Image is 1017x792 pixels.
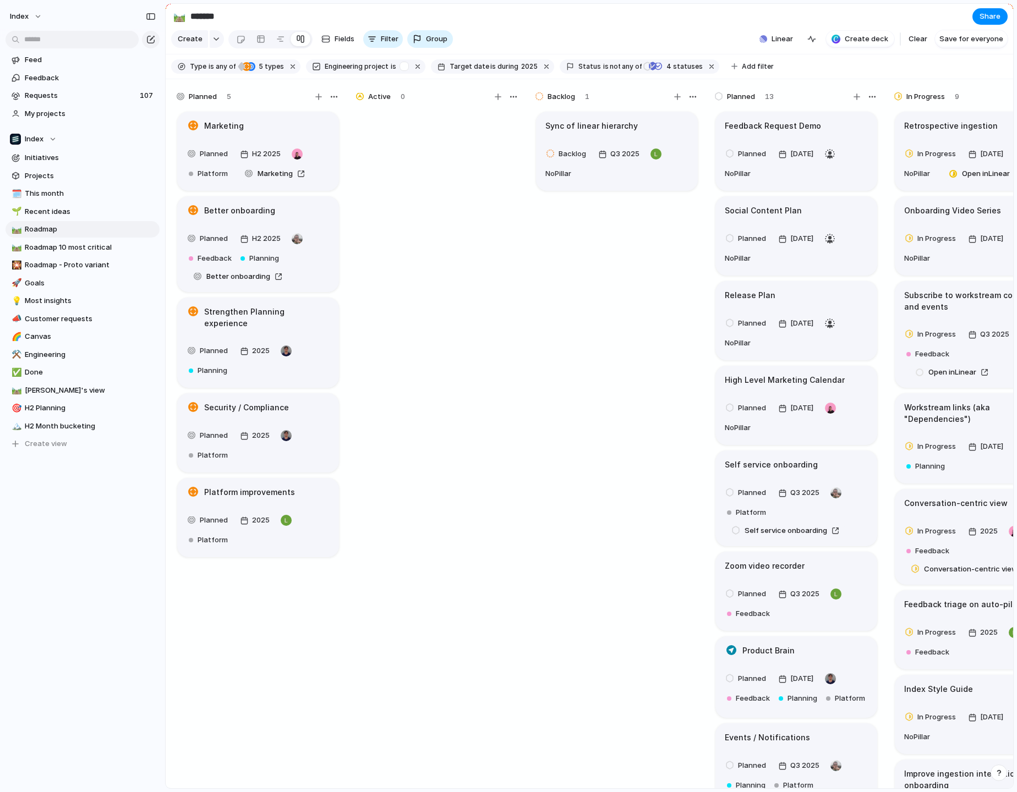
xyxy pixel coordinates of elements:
[904,683,973,695] h1: Index Style Guide
[917,148,956,159] span: In Progress
[722,419,753,437] button: NoPillar
[184,145,235,163] button: Planned
[904,205,1001,217] h1: Onboarding Video Series
[198,253,232,264] span: Feedback
[184,362,232,380] button: Planning
[381,34,398,45] span: Filter
[722,690,870,707] button: FeedbackPlanningPlatform
[198,365,227,376] span: Planning
[204,120,244,132] h1: Marketing
[426,34,447,45] span: Group
[237,512,275,529] button: 2025
[249,344,272,358] span: 2025
[715,636,877,718] div: Product BrainPlanned[DATE]FeedbackPlanningPlatform
[237,145,286,163] button: H2 2025
[209,62,214,71] span: is
[901,522,963,540] button: In Progress
[545,169,571,178] span: No Pillar
[715,552,877,631] div: Zoom video recorderPlannedQ3 2025Feedback
[917,441,956,452] span: In Progress
[738,673,766,684] span: Planned
[237,230,286,248] button: H2 2025
[187,269,289,284] a: Better onboarding
[249,514,272,527] span: 2025
[6,328,160,345] a: 🌈Canvas
[904,120,998,132] h1: Retrospective ingestion
[25,134,43,145] span: Index
[738,588,766,599] span: Planned
[12,205,19,218] div: 🌱
[977,626,1000,639] span: 2025
[962,168,1010,179] span: Open in Linear
[200,515,228,526] span: Planned
[12,312,19,325] div: 📣
[738,403,766,414] span: Planned
[204,306,330,329] h1: Strengthen Planning experience
[917,627,956,638] span: In Progress
[788,486,822,499] span: Q3 2025
[725,205,802,217] h1: Social Content Plan
[901,250,933,267] button: NoPillar
[935,30,1008,48] button: Save for everyone
[725,338,751,347] span: No Pillar
[6,239,160,256] a: 🛤️Roadmap 10 most critical
[184,447,233,464] button: Platform
[543,145,593,163] button: Backlog
[317,30,359,48] button: Fields
[939,34,1003,45] span: Save for everyone
[745,525,827,536] span: Self service onboarding
[10,385,21,396] button: 🛤️
[722,504,771,521] button: Platform
[559,148,586,159] span: Backlog
[6,346,160,363] a: ⚒️Engineering
[200,345,228,356] span: Planned
[725,289,775,301] h1: Release Plan
[25,90,136,101] span: Requests
[198,168,228,179] span: Platform
[12,188,19,200] div: 🗓️
[10,11,29,22] span: Index
[722,399,773,417] button: Planned
[904,254,930,262] span: No Pillar
[742,62,774,71] span: Add filter
[6,87,160,104] a: Requests107
[722,165,753,183] button: NoPillar
[755,31,797,47] button: Linear
[10,403,21,414] button: 🎯
[521,62,538,71] span: 2025
[237,61,286,73] button: 5 types
[25,385,156,396] span: [PERSON_NAME]'s view
[10,331,21,342] button: 🌈
[722,670,773,687] button: Planned
[977,232,1007,245] span: [DATE]
[10,206,21,217] button: 🌱
[10,224,21,235] button: 🛤️
[788,147,817,161] span: [DATE]
[184,230,235,248] button: Planned
[25,170,156,182] span: Projects
[715,450,877,546] div: Self service onboardingPlannedQ3 2025PlatformSelf service onboarding
[715,112,877,191] div: Feedback Request DemoPlanned[DATE]NoPillar
[198,450,228,461] span: Platform
[204,486,295,498] h1: Platform improvements
[25,108,156,119] span: My projects
[200,430,228,441] span: Planned
[25,349,156,360] span: Engineering
[391,62,396,71] span: is
[663,62,703,71] span: statuses
[10,295,21,306] button: 💡
[788,693,817,704] span: Planning
[6,221,160,238] a: 🛤️Roadmap
[335,34,354,45] span: Fields
[738,233,766,244] span: Planned
[725,59,780,74] button: Add filter
[25,403,156,414] span: H2 Planning
[543,165,574,183] button: NoPillar
[389,61,398,73] button: is
[901,165,933,183] button: NoPillar
[722,585,773,603] button: Planned
[725,169,751,178] span: No Pillar
[826,31,894,47] button: Create deck
[915,461,945,472] span: Planning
